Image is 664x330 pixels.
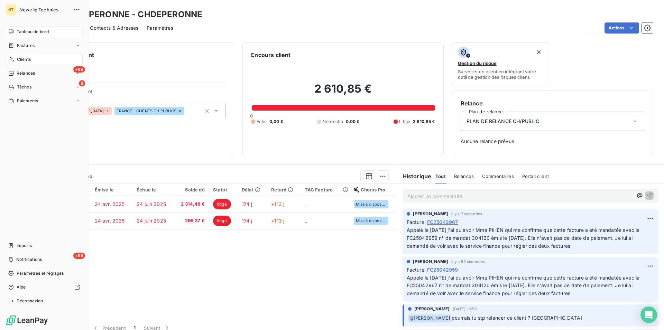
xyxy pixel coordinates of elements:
[323,119,343,125] span: Non-échu
[397,172,432,180] h6: Historique
[79,80,85,86] span: 8
[305,187,345,192] div: TAG Facture
[407,227,641,249] span: Appelé le [DATE] j'ai pu avoir Mme PIHEN qui me confirme que cette facture a été mandatée avec la...
[407,275,641,296] span: Appelé le [DATE] j'ai pu avoir Mme PIHEN qui me confirme que cette facture a été mandatée avec la...
[6,282,83,293] a: Aide
[271,187,296,192] div: Retard
[413,258,449,265] span: [PERSON_NAME]
[354,187,393,192] div: Chorus Pro
[73,66,85,73] span: +99
[178,201,204,208] span: 2 314,48 €
[482,173,514,179] span: Commentaires
[17,29,49,35] span: Tableau de bord
[461,99,644,107] h6: Relance
[251,82,435,103] h2: 2 610,85 €
[451,212,482,216] span: il y a 7 secondes
[458,60,497,66] span: Gestion du risque
[17,284,26,290] span: Aide
[522,173,549,179] span: Portail client
[452,42,551,86] button: Gestion du risqueSurveiller ce client en intégrant votre outil de gestion des risques client.
[16,256,42,263] span: Notifications
[61,8,202,21] h3: CH DE PERONNE - CHDEPERONNE
[17,43,35,49] span: Factures
[605,22,639,34] button: Actions
[250,113,253,119] span: 0
[213,187,233,192] div: Statut
[427,218,458,226] span: FC25042967
[413,119,435,125] span: 2 610,85 €
[95,201,125,207] span: 24 avr. 2025
[242,201,252,207] span: 174 j
[399,119,410,125] span: Litige
[305,201,307,207] span: _
[435,173,446,179] span: Tout
[467,118,539,125] span: PLAN DE RELANCE CH/PUBLIC
[17,243,32,249] span: Imports
[95,187,128,192] div: Émise le
[271,218,284,224] span: +113 j
[17,70,35,76] span: Relances
[178,217,204,224] span: 296,37 €
[90,25,138,31] span: Contacts & Adresses
[242,218,252,224] span: 174 j
[453,307,477,311] span: [DATE] 16:52
[454,173,474,179] span: Relances
[17,270,64,276] span: Paramètres et réglages
[408,314,451,322] span: @ [PERSON_NAME]
[95,218,125,224] span: 24 avr. 2025
[407,218,426,226] span: Facture :
[407,266,426,273] span: Facture :
[346,119,360,125] span: 0,00 €
[184,108,190,114] input: Ajouter une valeur
[17,298,43,304] span: Déconnexion
[413,211,449,217] span: [PERSON_NAME]
[257,119,267,125] span: Échu
[117,109,177,113] span: FRANCE - CLIENTS CH PUBLICS
[427,266,458,273] span: FC25042959
[137,187,169,192] div: Échue le
[6,315,48,326] img: Logo LeanPay
[147,25,173,31] span: Paramètres
[178,187,204,192] div: Solde dû
[452,315,582,321] span: pourrais tu stp relancer ce client ? [GEOGRAPHIC_DATA]
[461,138,644,145] span: Aucune relance prévue
[137,201,166,207] span: 24 juin 2025
[269,119,283,125] span: 0,00 €
[17,56,31,63] span: Clients
[6,4,17,15] div: NT
[356,219,386,223] span: Mise à disposition comptable
[19,7,69,12] span: Newclip Technics
[17,98,38,104] span: Paiements
[271,201,284,207] span: +113 j
[251,51,290,59] h6: Encours client
[137,218,166,224] span: 24 juin 2025
[17,84,31,90] span: Tâches
[242,187,263,192] div: Délai
[42,51,225,59] h6: Informations client
[414,306,450,312] span: [PERSON_NAME]
[305,218,307,224] span: _
[56,88,225,98] span: Propriétés Client
[213,216,231,226] span: litige
[451,260,485,264] span: il y a 53 secondes
[640,307,657,323] div: Open Intercom Messenger
[356,202,386,206] span: Mise à disposition comptable
[73,253,85,259] span: +99
[458,69,545,80] span: Surveiller ce client en intégrant votre outil de gestion des risques client.
[213,199,231,209] span: litige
